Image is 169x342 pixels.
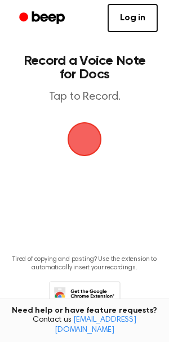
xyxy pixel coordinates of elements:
a: [EMAIL_ADDRESS][DOMAIN_NAME] [55,316,136,334]
h1: Record a Voice Note for Docs [20,54,149,81]
a: Log in [108,4,158,32]
span: Contact us [7,316,162,335]
p: Tap to Record. [20,90,149,104]
a: Beep [11,7,75,29]
img: Beep Logo [68,122,101,156]
p: Tired of copying and pasting? Use the extension to automatically insert your recordings. [9,255,160,272]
